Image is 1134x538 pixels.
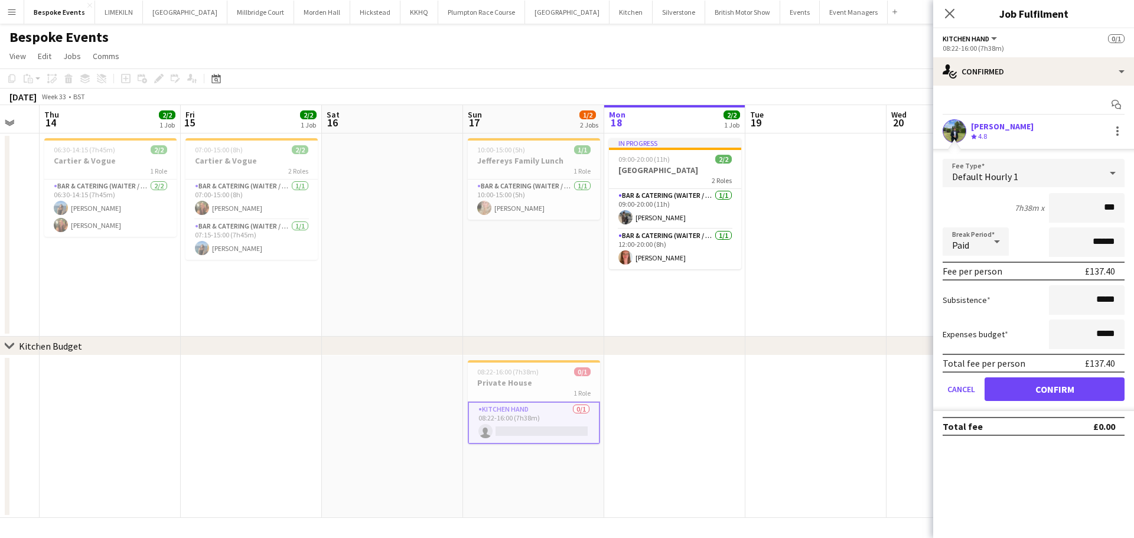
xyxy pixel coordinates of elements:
span: 1 Role [573,167,591,175]
span: Fri [185,109,195,120]
button: Kitchen Hand [943,34,999,43]
div: £137.40 [1085,265,1115,277]
div: 1 Job [159,120,175,129]
h3: [GEOGRAPHIC_DATA] [609,165,741,175]
button: Events [780,1,820,24]
app-card-role: Bar & Catering (Waiter / waitress)1/110:00-15:00 (5h)[PERSON_NAME] [468,180,600,220]
h3: Cartier & Vogue [185,155,318,166]
div: Total fee per person [943,357,1025,369]
app-job-card: In progress09:00-20:00 (11h)2/2[GEOGRAPHIC_DATA]2 RolesBar & Catering (Waiter / waitress)1/109:00... [609,138,741,269]
span: 07:00-15:00 (8h) [195,145,243,154]
span: 0/1 [574,367,591,376]
span: 1 Role [150,167,167,175]
div: Confirmed [933,57,1134,86]
span: Kitchen Hand [943,34,989,43]
app-card-role: Bar & Catering (Waiter / waitress)1/109:00-20:00 (11h)[PERSON_NAME] [609,189,741,229]
a: Comms [88,48,124,64]
button: Morden Hall [294,1,350,24]
span: Thu [44,109,59,120]
span: Edit [38,51,51,61]
span: 18 [607,116,625,129]
span: Sun [468,109,482,120]
span: Mon [609,109,625,120]
span: Paid [952,239,969,251]
span: 06:30-14:15 (7h45m) [54,145,115,154]
div: Total fee [943,420,983,432]
button: Confirm [985,377,1125,401]
div: BST [73,92,85,101]
div: [DATE] [9,91,37,103]
span: 17 [466,116,482,129]
span: 2 Roles [712,176,732,185]
span: Sat [327,109,340,120]
app-job-card: 08:22-16:00 (7h38m)0/1Private House1 RoleKitchen Hand0/108:22-16:00 (7h38m) [468,360,600,444]
button: [GEOGRAPHIC_DATA] [525,1,610,24]
span: 0/1 [1108,34,1125,43]
a: Edit [33,48,56,64]
span: 1/1 [574,145,591,154]
button: Cancel [943,377,980,401]
span: 2/2 [159,110,175,119]
span: View [9,51,26,61]
button: Kitchen [610,1,653,24]
app-card-role: Bar & Catering (Waiter / waitress)1/107:00-15:00 (8h)[PERSON_NAME] [185,180,318,220]
span: 09:00-20:00 (11h) [618,155,670,164]
span: 10:00-15:00 (5h) [477,145,525,154]
span: 2 Roles [288,167,308,175]
div: 2 Jobs [580,120,598,129]
div: Kitchen Budget [19,340,82,352]
div: 1 Job [724,120,739,129]
button: KKHQ [400,1,438,24]
button: LIMEKILN [95,1,143,24]
span: 2/2 [292,145,308,154]
h3: Job Fulfilment [933,6,1134,21]
div: In progress [609,138,741,148]
span: 2/2 [715,155,732,164]
button: Event Managers [820,1,888,24]
label: Expenses budget [943,329,1008,340]
h3: Jeffereys Family Lunch [468,155,600,166]
div: 7h38m x [1015,203,1044,213]
span: 2/2 [300,110,317,119]
h1: Bespoke Events [9,28,109,46]
a: Jobs [58,48,86,64]
span: 08:22-16:00 (7h38m) [477,367,539,376]
button: [GEOGRAPHIC_DATA] [143,1,227,24]
app-card-role: Bar & Catering (Waiter / waitress)1/112:00-20:00 (8h)[PERSON_NAME] [609,229,741,269]
app-job-card: 10:00-15:00 (5h)1/1Jeffereys Family Lunch1 RoleBar & Catering (Waiter / waitress)1/110:00-15:00 (... [468,138,600,220]
span: 19 [748,116,764,129]
span: 1/2 [579,110,596,119]
div: 1 Job [301,120,316,129]
span: Week 33 [39,92,69,101]
app-card-role: Bar & Catering (Waiter / waitress)2/206:30-14:15 (7h45m)[PERSON_NAME][PERSON_NAME] [44,180,177,237]
div: £137.40 [1085,357,1115,369]
span: Wed [891,109,907,120]
h3: Cartier & Vogue [44,155,177,166]
app-card-role: Bar & Catering (Waiter / waitress)1/107:15-15:00 (7h45m)[PERSON_NAME] [185,220,318,260]
h3: Private House [468,377,600,388]
span: Jobs [63,51,81,61]
button: Silverstone [653,1,705,24]
span: 20 [889,116,907,129]
label: Subsistence [943,295,990,305]
app-job-card: 06:30-14:15 (7h45m)2/2Cartier & Vogue1 RoleBar & Catering (Waiter / waitress)2/206:30-14:15 (7h45... [44,138,177,237]
a: View [5,48,31,64]
div: 08:22-16:00 (7h38m) [943,44,1125,53]
span: 1 Role [573,389,591,397]
app-card-role: Kitchen Hand0/108:22-16:00 (7h38m) [468,402,600,444]
div: Fee per person [943,265,1002,277]
span: 14 [43,116,59,129]
span: 15 [184,116,195,129]
span: 2/2 [724,110,740,119]
button: Bespoke Events [24,1,95,24]
button: Plumpton Race Course [438,1,525,24]
span: Tue [750,109,764,120]
app-job-card: 07:00-15:00 (8h)2/2Cartier & Vogue2 RolesBar & Catering (Waiter / waitress)1/107:00-15:00 (8h)[PE... [185,138,318,260]
div: £0.00 [1093,420,1115,432]
button: Hickstead [350,1,400,24]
